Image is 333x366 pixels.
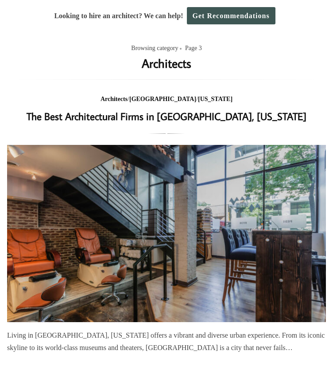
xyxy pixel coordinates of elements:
a: The Best Architectural Firms in [GEOGRAPHIC_DATA], [US_STATE] [7,145,326,322]
div: / / [7,94,326,105]
a: [GEOGRAPHIC_DATA] [129,96,196,102]
a: [US_STATE] [198,96,232,102]
h1: Architects [142,54,191,73]
a: Get Recommendations [187,7,275,24]
a: Architects [101,96,128,102]
a: The Best Architectural Firms in [GEOGRAPHIC_DATA], [US_STATE] [27,109,306,123]
span: Browsing category [131,43,183,54]
span: Page 3 [185,43,202,54]
div: Living in [GEOGRAPHIC_DATA], [US_STATE] offers a vibrant and diverse urban experience. From its i... [7,329,326,354]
